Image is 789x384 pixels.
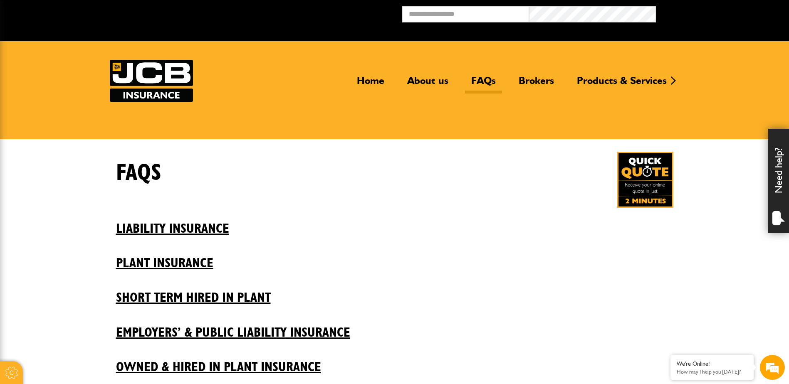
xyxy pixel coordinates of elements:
[116,208,673,236] a: Liability insurance
[512,74,560,94] a: Brokers
[401,74,455,94] a: About us
[617,152,673,208] a: Get your insurance quote in just 2-minutes
[116,243,673,271] a: Plant insurance
[116,312,673,340] a: Employers’ & Public Liability Insurance
[110,60,193,102] img: JCB Insurance Services logo
[465,74,502,94] a: FAQs
[617,152,673,208] img: Quick Quote
[656,6,783,19] button: Broker Login
[116,277,673,305] a: Short Term Hired In Plant
[116,347,673,375] a: Owned & Hired In Plant Insurance
[677,360,747,367] div: We're Online!
[116,159,161,187] h1: FAQs
[351,74,391,94] a: Home
[677,369,747,375] p: How may I help you today?
[768,129,789,233] div: Need help?
[571,74,673,94] a: Products & Services
[110,60,193,102] a: JCB Insurance Services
